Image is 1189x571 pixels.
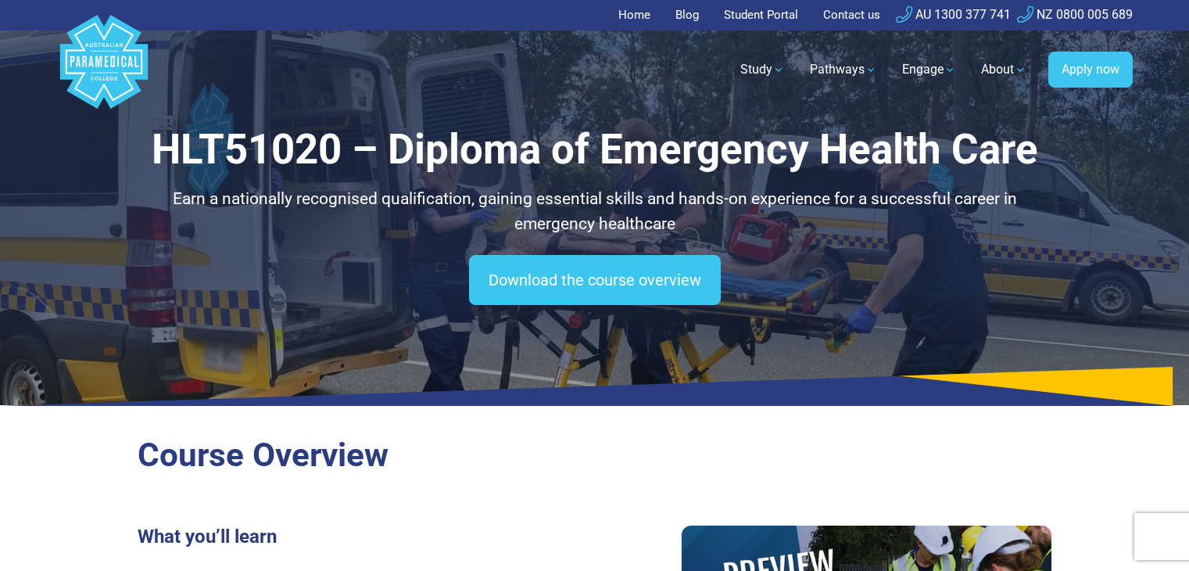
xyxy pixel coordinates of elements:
a: Engage [893,48,965,92]
a: About [972,48,1036,92]
a: Study [731,48,794,92]
h3: What you’ll learn [138,526,586,548]
a: Apply now [1048,52,1133,88]
a: AU 1300 377 741 [896,7,1011,22]
h1: HLT51020 – Diploma of Emergency Health Care [138,125,1052,174]
a: NZ 0800 005 689 [1017,7,1133,22]
p: Earn a nationally recognised qualification, gaining essential skills and hands-on experience for ... [138,187,1052,236]
a: Pathways [800,48,886,92]
a: Download the course overview [469,255,721,305]
h2: Course Overview [138,436,1052,476]
a: Australian Paramedical College [57,31,151,110]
